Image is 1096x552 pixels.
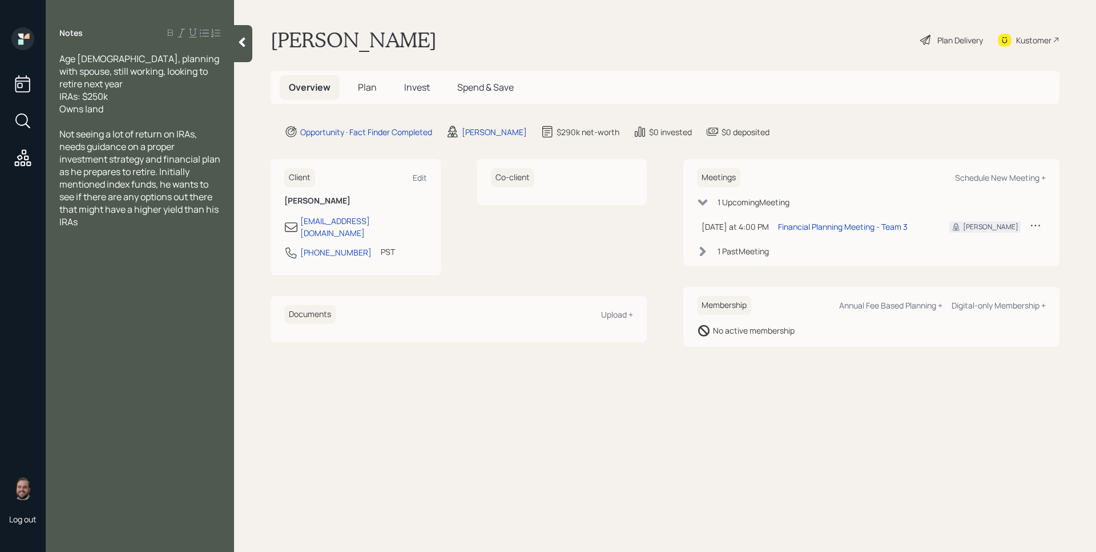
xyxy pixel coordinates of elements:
[59,52,221,115] span: Age [DEMOGRAPHIC_DATA], planning with spouse, still working, looking to retire next year IRAs: $2...
[722,126,769,138] div: $0 deposited
[271,27,437,52] h1: [PERSON_NAME]
[697,296,751,315] h6: Membership
[284,305,336,324] h6: Documents
[952,300,1046,311] div: Digital-only Membership +
[413,172,427,183] div: Edit
[404,81,430,94] span: Invest
[284,196,427,206] h6: [PERSON_NAME]
[9,514,37,525] div: Log out
[702,221,769,233] div: [DATE] at 4:00 PM
[300,215,427,239] div: [EMAIL_ADDRESS][DOMAIN_NAME]
[11,477,34,500] img: james-distasi-headshot.png
[649,126,692,138] div: $0 invested
[300,126,432,138] div: Opportunity · Fact Finder Completed
[300,246,372,258] div: [PHONE_NUMBER]
[778,221,908,233] div: Financial Planning Meeting - Team 3
[718,245,769,257] div: 1 Past Meeting
[963,222,1018,232] div: [PERSON_NAME]
[59,128,222,228] span: Not seeing a lot of return on IRAs, needs guidance on a proper investment strategy and financial ...
[289,81,331,94] span: Overview
[557,126,619,138] div: $290k net-worth
[462,126,527,138] div: [PERSON_NAME]
[697,168,740,187] h6: Meetings
[284,168,315,187] h6: Client
[718,196,789,208] div: 1 Upcoming Meeting
[358,81,377,94] span: Plan
[937,34,983,46] div: Plan Delivery
[491,168,534,187] h6: Co-client
[601,309,633,320] div: Upload +
[381,246,395,258] div: PST
[713,324,795,336] div: No active membership
[955,172,1046,183] div: Schedule New Meeting +
[839,300,942,311] div: Annual Fee Based Planning +
[1016,34,1051,46] div: Kustomer
[59,27,83,39] label: Notes
[457,81,514,94] span: Spend & Save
